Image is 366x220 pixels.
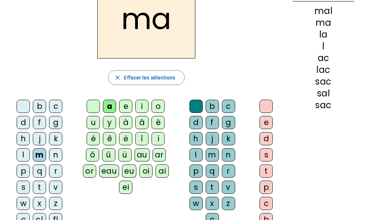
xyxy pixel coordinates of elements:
[189,148,203,162] div: l
[86,148,99,162] div: ô
[49,148,62,162] div: n
[118,148,132,162] div: ü
[259,164,273,178] div: t
[135,100,149,113] div: i
[17,197,30,210] div: w
[189,116,203,129] div: d
[222,148,235,162] div: n
[151,100,165,113] div: o
[206,164,219,178] div: q
[119,181,132,194] div: ei
[49,181,62,194] div: v
[293,30,354,39] div: la
[122,164,136,178] div: eu
[206,148,219,162] div: m
[17,116,30,129] div: d
[293,54,354,63] div: ac
[87,132,100,145] div: é
[17,181,30,194] div: s
[206,132,219,145] div: j
[49,164,62,178] div: r
[222,100,235,113] div: c
[119,116,132,129] div: à
[119,100,132,113] div: e
[222,197,235,210] div: z
[222,116,235,129] div: g
[114,74,121,81] mat-icon: close
[206,100,219,113] div: b
[189,181,203,194] div: s
[33,197,46,210] div: x
[153,148,166,162] div: ar
[189,164,203,178] div: p
[103,116,116,129] div: y
[135,116,149,129] div: â
[293,65,354,74] div: lac
[49,132,62,145] div: k
[222,181,235,194] div: v
[189,197,203,210] div: w
[222,132,235,145] div: k
[222,164,235,178] div: r
[259,116,273,129] div: e
[103,132,116,145] div: ê
[135,132,149,145] div: î
[293,101,354,110] div: sac
[108,70,184,85] button: Effacer les sélections
[33,181,46,194] div: t
[259,148,273,162] div: s
[103,100,116,113] div: a
[17,132,30,145] div: h
[156,164,169,178] div: ai
[33,132,46,145] div: j
[33,164,46,178] div: q
[87,116,100,129] div: u
[124,73,175,82] span: Effacer les sélections
[206,197,219,210] div: x
[17,164,30,178] div: p
[293,7,354,15] div: mal
[83,164,96,178] div: or
[99,164,119,178] div: eau
[33,116,46,129] div: f
[293,18,354,27] div: ma
[49,116,62,129] div: g
[119,132,132,145] div: ë
[49,100,62,113] div: c
[33,148,46,162] div: m
[293,77,354,86] div: sac
[259,197,273,210] div: c
[49,197,62,210] div: z
[293,42,354,51] div: l
[259,132,273,145] div: d
[139,164,153,178] div: oi
[206,116,219,129] div: f
[293,89,354,98] div: sal
[33,100,46,113] div: b
[206,181,219,194] div: t
[151,116,165,129] div: è
[151,132,165,145] div: ï
[189,132,203,145] div: h
[135,148,150,162] div: au
[17,148,30,162] div: l
[259,181,273,194] div: p
[102,148,115,162] div: û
